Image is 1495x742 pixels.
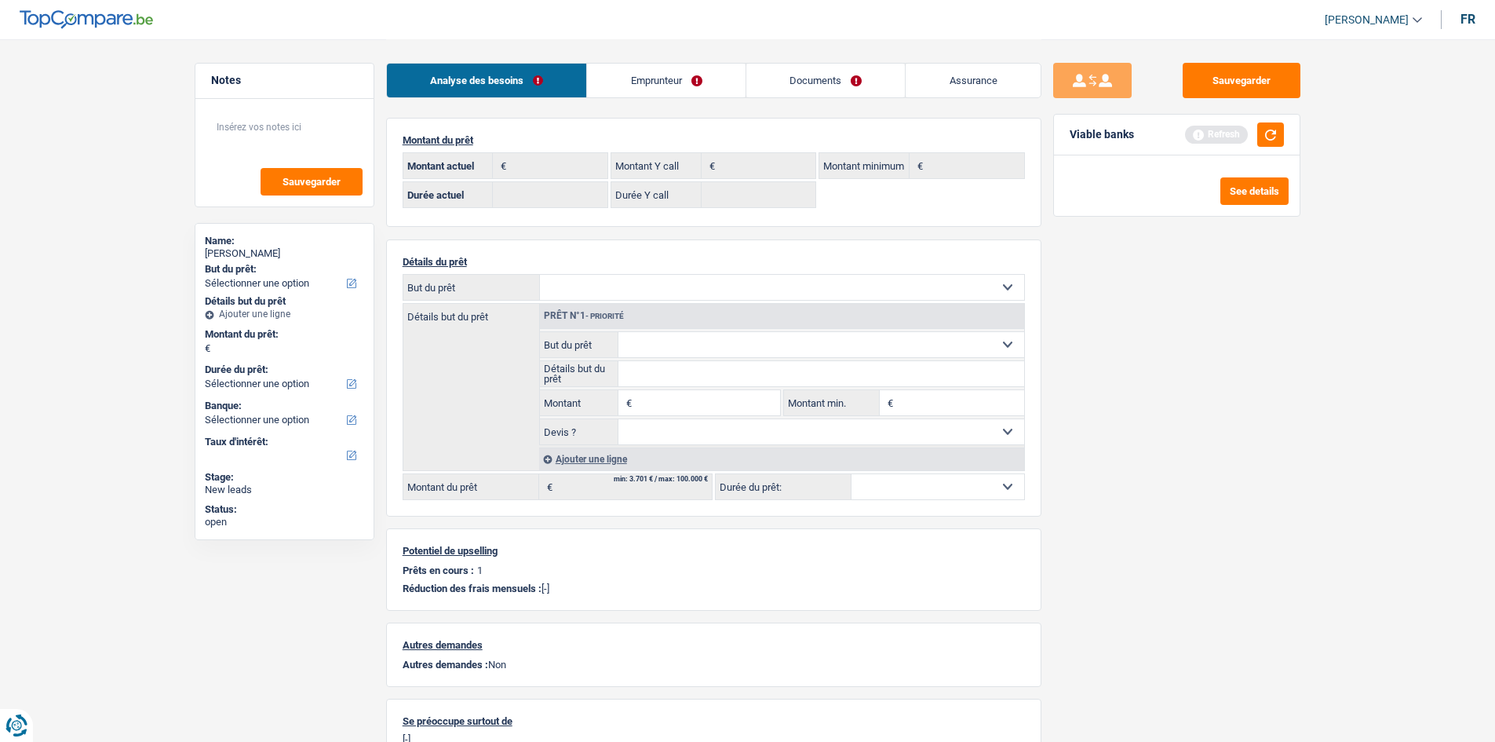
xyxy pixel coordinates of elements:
span: € [618,390,636,415]
label: Durée du prêt: [205,364,361,376]
div: Ajouter une ligne [539,448,1024,470]
label: Taux d'intérêt: [205,436,361,448]
button: Sauvegarder [261,168,363,196]
div: [PERSON_NAME] [205,247,364,260]
span: € [910,153,927,178]
label: Montant min. [784,390,880,415]
p: Potentiel de upselling [403,545,1025,557]
div: New leads [205,484,364,496]
div: Viable banks [1070,128,1134,141]
a: Documents [746,64,906,97]
label: Montant [540,390,619,415]
span: Réduction des frais mensuels : [403,583,541,594]
a: Assurance [906,64,1041,97]
div: min: 3.701 € / max: 100.000 € [614,476,708,483]
a: [PERSON_NAME] [1312,7,1422,33]
p: Autres demandes [403,639,1025,651]
div: fr [1460,12,1475,27]
label: But du prêt [540,332,619,357]
label: Durée Y call [611,182,702,207]
label: But du prêt [403,275,540,300]
p: 1 [477,565,483,576]
div: open [205,516,364,528]
div: Stage: [205,471,364,484]
a: Emprunteur [587,64,746,97]
p: Prêts en cours : [403,565,474,576]
a: Analyse des besoins [387,64,587,97]
span: € [539,474,556,499]
label: Banque: [205,400,361,412]
div: Refresh [1185,126,1248,143]
p: Montant du prêt [403,134,1025,146]
div: Détails but du prêt [205,295,364,308]
p: Non [403,659,1025,671]
label: Détails but du prêt [540,361,619,386]
button: See details [1220,177,1289,205]
span: [PERSON_NAME] [1325,13,1409,27]
div: Ajouter une ligne [205,309,364,320]
div: Name: [205,235,364,247]
img: TopCompare Logo [20,10,153,29]
label: Montant du prêt [403,474,539,499]
div: Prêt n°1 [540,311,628,321]
span: € [702,153,719,178]
p: [-] [403,583,1025,594]
span: € [880,390,897,415]
label: Détails but du prêt [403,304,539,322]
span: € [205,342,210,355]
label: Devis ? [540,419,619,444]
span: Sauvegarder [283,177,341,187]
p: Se préoccupe surtout de [403,715,1025,727]
span: € [493,153,510,178]
label: Montant minimum [819,153,910,178]
button: Sauvegarder [1183,63,1300,98]
span: - Priorité [585,312,624,320]
label: Durée actuel [403,182,494,207]
span: Autres demandes : [403,659,488,671]
p: Détails du prêt [403,256,1025,268]
label: Montant du prêt: [205,328,361,341]
label: Durée du prêt: [716,474,851,499]
label: Montant actuel [403,153,494,178]
div: Status: [205,503,364,516]
label: But du prêt: [205,263,361,276]
h5: Notes [211,74,358,87]
label: Montant Y call [611,153,702,178]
